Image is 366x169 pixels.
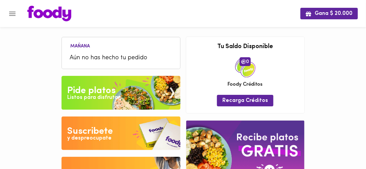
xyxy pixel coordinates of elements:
[306,10,352,17] span: Gana $ 20.000
[62,76,180,110] img: Pide un Platos
[4,5,21,22] button: Menu
[228,81,263,88] span: Foody Créditos
[62,117,180,150] img: Disfruta bajar de peso
[70,54,172,63] span: Aún no has hecho tu pedido
[65,42,96,49] li: Mañana
[191,44,299,50] h3: Tu Saldo Disponible
[67,84,116,98] div: Pide platos
[240,57,251,66] span: 0
[217,95,273,106] button: Recarga Créditos
[241,59,246,64] img: foody-creditos.png
[222,98,268,104] span: Recarga Créditos
[235,57,255,78] img: credits-package.png
[67,125,113,138] div: Suscribete
[67,94,120,102] div: Listos para disfrutar
[327,130,359,162] iframe: Messagebird Livechat Widget
[27,6,71,21] img: logo.png
[300,8,358,19] button: Gana $ 20.000
[67,134,112,142] div: y despreocupate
